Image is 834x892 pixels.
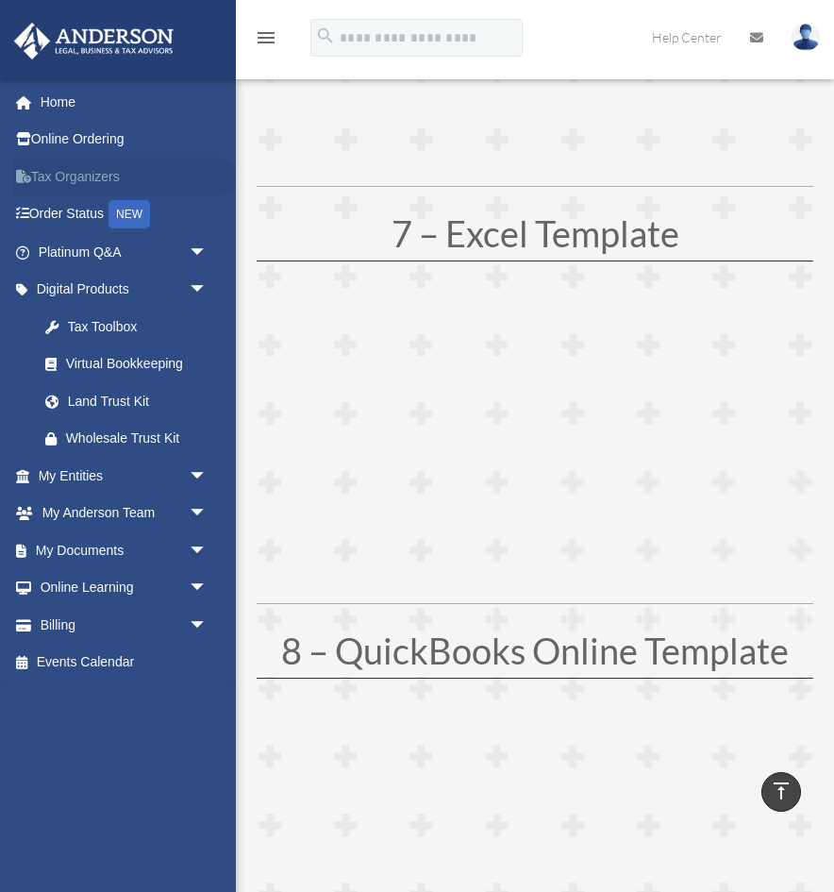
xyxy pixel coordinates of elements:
div: Tax Toolbox [66,315,212,339]
a: Online Learningarrow_drop_down [13,569,236,607]
span: arrow_drop_down [189,569,226,608]
a: Virtual Bookkeeping [26,345,226,383]
div: Virtual Bookkeeping [66,352,203,376]
span: arrow_drop_down [189,271,226,310]
span: arrow_drop_down [189,495,226,533]
div: Wholesale Trust Kit [66,427,212,450]
span: arrow_drop_down [189,457,226,496]
a: Digital Productsarrow_drop_down [13,271,236,309]
h1: 8 – QuickBooks Online Template [257,632,813,678]
a: Events Calendar [13,644,236,682]
a: Billingarrow_drop_down [13,606,236,644]
a: Online Ordering [13,121,236,159]
a: Land Trust Kit [26,382,236,420]
i: menu [255,26,277,49]
i: vertical_align_top [770,780,792,802]
a: menu [255,33,277,49]
h1: 7 – Excel Template [257,215,813,261]
iframe: To enrich screen reader interactions, please activate Accessibility in Grammarly extension settings [257,290,813,603]
img: User Pic [792,24,820,51]
a: Home [13,83,236,121]
a: Tax Toolbox [26,308,236,345]
i: search [315,25,336,46]
a: My Anderson Teamarrow_drop_down [13,495,236,532]
a: Platinum Q&Aarrow_drop_down [13,233,236,271]
a: Tax Organizers [13,158,236,195]
span: arrow_drop_down [189,531,226,570]
span: arrow_drop_down [189,606,226,645]
a: My Documentsarrow_drop_down [13,531,236,569]
a: vertical_align_top [761,772,801,812]
span: arrow_drop_down [189,233,226,272]
a: Order StatusNEW [13,195,236,234]
img: Anderson Advisors Platinum Portal [8,23,179,59]
div: Land Trust Kit [66,390,212,413]
div: NEW [108,200,150,228]
a: Wholesale Trust Kit [26,420,236,458]
a: My Entitiesarrow_drop_down [13,457,236,495]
